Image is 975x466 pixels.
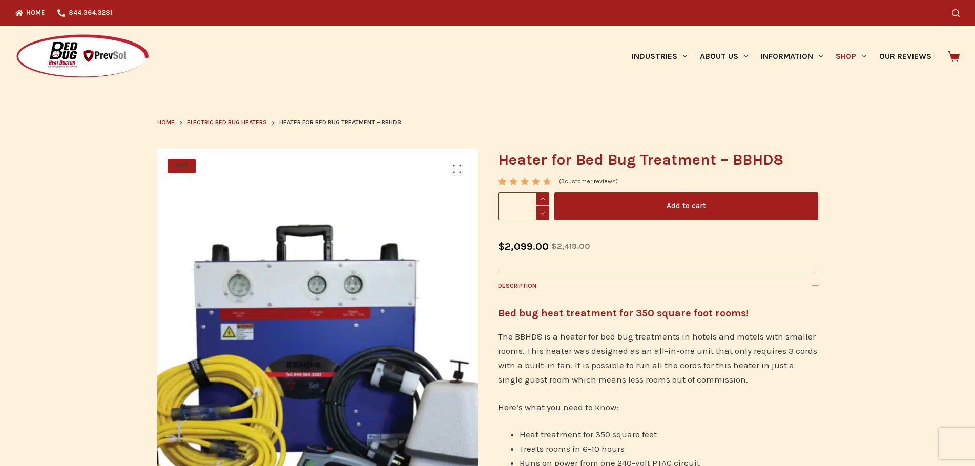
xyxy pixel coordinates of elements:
[561,178,565,185] span: 3
[498,178,549,248] span: Rated out of 5 based on customer ratings
[279,118,401,128] span: Heater for Bed Bug Treatment – BBHD8
[952,9,960,17] button: Search
[187,118,267,128] a: Electric Bed Bug Heaters
[873,26,938,87] a: Our Reviews
[498,178,553,185] div: Rated 4.67 out of 5
[755,26,829,87] a: Information
[498,400,818,414] p: Here’s what you need to know:
[551,241,590,251] bdi: 2,419.00
[498,273,818,298] button: Description
[625,26,938,87] nav: Primary
[625,26,693,87] a: Industries
[187,119,267,126] span: Electric Bed Bug Heaters
[520,441,818,456] li: Treats rooms in 6-10 hours
[520,427,818,441] li: Heat treatment for 350 square feet
[157,118,175,128] a: Home
[157,119,175,126] span: Home
[498,178,505,194] span: 3
[554,192,818,220] button: Add to cart
[693,26,754,87] a: About Us
[498,192,549,220] input: Product quantity
[15,34,150,79] img: Prevsol/Bed Bug Heat Doctor
[559,177,618,187] a: (3customer reviews)
[447,159,467,179] a: 🔍
[498,149,818,172] h1: Heater for Bed Bug Treatment – BBHD8
[498,329,818,387] p: The BBHD8 is a heater for bed bug treatments in hotels and motels with smaller rooms. This heater...
[498,241,549,252] bdi: 2,099.00
[498,241,505,252] span: $
[168,159,196,173] span: SALE
[829,26,873,87] a: Shop
[498,307,749,319] strong: Bed bug heat treatment for 350 square foot rooms!
[551,241,557,251] span: $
